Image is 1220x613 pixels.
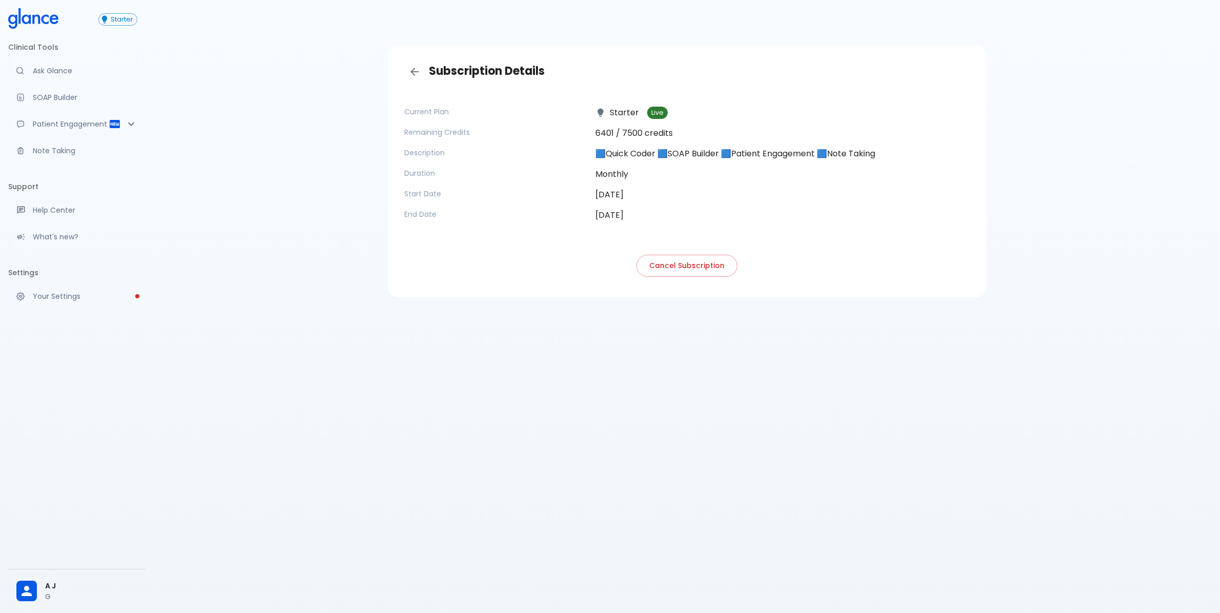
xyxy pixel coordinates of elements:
a: Advanced note-taking [8,139,146,162]
h3: Subscription Details [404,62,970,82]
p: 6401 / 7500 credits [595,127,970,139]
p: End Date [404,209,587,219]
a: Docugen: Compose a clinical documentation in seconds [8,86,146,109]
li: Clinical Tools [8,35,146,59]
span: Starter [107,16,137,24]
li: Support [8,174,146,199]
a: Moramiz: Find ICD10AM codes instantly [8,59,146,82]
p: 🟦Quick Coder 🟦SOAP Builder 🟦Patient Engagement 🟦Note Taking [595,148,970,160]
p: What's new? [33,232,137,242]
button: Starter [98,13,137,26]
p: Monthly [595,168,970,180]
p: Start Date [404,189,587,199]
button: Cancel Subscription [636,255,737,277]
a: Get help from our support team [8,199,146,221]
li: Settings [8,260,146,285]
a: Back [404,62,425,82]
p: Note Taking [33,146,137,156]
time: [DATE] [595,189,624,200]
a: Click to view or change your subscription [98,13,146,26]
p: Patient Engagement [33,119,109,129]
p: Starter [595,107,639,119]
p: Help Center [33,205,137,215]
p: Your Settings [33,291,137,301]
time: [DATE] [595,209,624,221]
span: Live [647,109,668,117]
p: G [45,591,137,602]
p: Current Plan [404,107,587,117]
p: Remaining Credits [404,127,587,137]
p: Ask Glance [33,66,137,76]
p: Description [404,148,587,158]
span: A J [45,581,137,591]
a: Please complete account setup [8,285,146,308]
div: Recent updates and feature releases [8,226,146,248]
div: A JG [8,574,146,609]
div: Patient Reports & Referrals [8,113,146,135]
p: Duration [404,168,587,178]
p: SOAP Builder [33,92,137,103]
